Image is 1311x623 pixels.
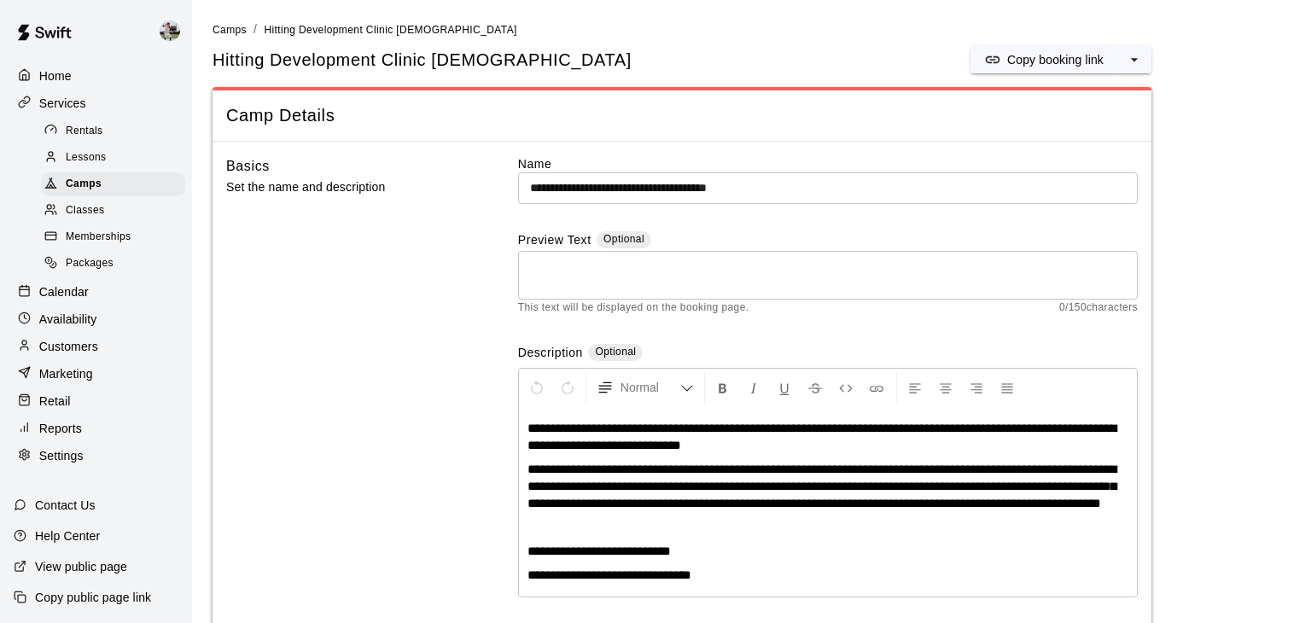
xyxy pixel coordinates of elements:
button: Format Strikethrough [801,372,830,403]
a: Retail [14,388,178,414]
button: Left Align [900,372,929,403]
p: Marketing [39,365,93,382]
h5: Hitting Development Clinic [DEMOGRAPHIC_DATA] [213,49,632,72]
span: Classes [66,202,104,219]
a: Settings [14,443,178,469]
p: Reports [39,420,82,437]
p: View public page [35,558,127,575]
button: Format Underline [770,372,799,403]
a: Camps [41,172,192,198]
p: Contact Us [35,497,96,514]
label: Preview Text [518,231,591,251]
div: Lessons [41,146,185,170]
button: select merge strategy [1117,46,1151,73]
div: Packages [41,252,185,276]
p: Home [39,67,72,84]
a: Marketing [14,361,178,387]
p: Settings [39,447,84,464]
span: Optional [595,346,636,358]
label: Description [518,344,583,364]
span: Hitting Development Clinic [DEMOGRAPHIC_DATA] [264,24,516,36]
a: Lessons [41,144,192,171]
img: Matt Hill [160,20,180,41]
div: Camps [41,172,185,196]
div: Classes [41,199,185,223]
a: Classes [41,198,192,224]
p: Copy public page link [35,589,151,606]
a: Home [14,63,178,89]
h6: Basics [226,155,270,178]
p: Set the name and description [226,177,463,198]
span: Memberships [66,229,131,246]
a: Services [14,90,178,116]
button: Redo [553,372,582,403]
button: Insert Link [862,372,891,403]
button: Copy booking link [970,46,1117,73]
a: Calendar [14,279,178,305]
div: Matt Hill [156,14,192,48]
p: Calendar [39,283,89,300]
p: Services [39,95,86,112]
a: Rentals [41,118,192,144]
span: This text will be displayed on the booking page. [518,300,749,317]
label: Name [518,155,1138,172]
li: / [253,20,257,38]
span: Camp Details [226,104,1138,127]
button: Center Align [931,372,960,403]
span: Camps [213,24,247,36]
p: Help Center [35,527,100,544]
span: 0 / 150 characters [1059,300,1138,317]
a: Availability [14,306,178,332]
a: Memberships [41,224,192,251]
nav: breadcrumb [213,20,1291,39]
p: Copy booking link [1007,51,1104,68]
button: Undo [522,372,551,403]
button: Right Align [962,372,991,403]
a: Camps [213,22,247,36]
span: Rentals [66,123,103,140]
span: Optional [603,233,644,245]
span: Normal [621,379,680,396]
span: Lessons [66,149,107,166]
button: Format Bold [708,372,737,403]
div: Rentals [41,119,185,143]
div: split button [970,46,1151,73]
button: Formatting Options [590,372,701,403]
a: Reports [14,416,178,441]
a: Customers [14,334,178,359]
button: Insert Code [831,372,860,403]
p: Retail [39,393,71,410]
p: Customers [39,338,98,355]
span: Packages [66,255,114,272]
a: Packages [41,251,192,277]
p: Availability [39,311,97,328]
button: Format Italics [739,372,768,403]
span: Camps [66,176,102,193]
div: Memberships [41,225,185,249]
button: Justify Align [993,372,1022,403]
